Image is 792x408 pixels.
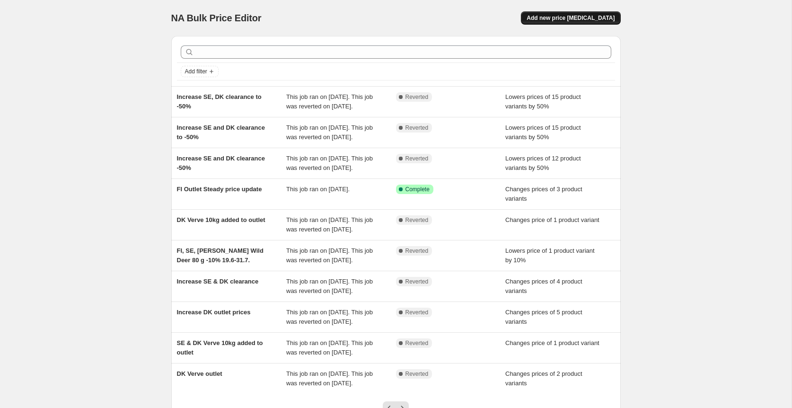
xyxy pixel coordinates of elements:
[286,247,373,264] span: This job ran on [DATE]. This job was reverted on [DATE].
[286,93,373,110] span: This job ran on [DATE]. This job was reverted on [DATE].
[171,13,262,23] span: NA Bulk Price Editor
[505,309,582,325] span: Changes prices of 5 product variants
[177,309,251,316] span: Increase DK outlet prices
[527,14,615,22] span: Add new price [MEDICAL_DATA]
[286,339,373,356] span: This job ran on [DATE]. This job was reverted on [DATE].
[286,216,373,233] span: This job ran on [DATE]. This job was reverted on [DATE].
[505,339,599,346] span: Changes price of 1 product variant
[177,124,265,141] span: Increase SE and DK clearance to -50%
[405,278,429,285] span: Reverted
[286,124,373,141] span: This job ran on [DATE]. This job was reverted on [DATE].
[286,309,373,325] span: This job ran on [DATE]. This job was reverted on [DATE].
[286,155,373,171] span: This job ran on [DATE]. This job was reverted on [DATE].
[405,339,429,347] span: Reverted
[405,186,430,193] span: Complete
[177,155,265,171] span: Increase SE and DK clearance -50%
[405,370,429,378] span: Reverted
[405,309,429,316] span: Reverted
[505,124,581,141] span: Lowers prices of 15 product variants by 50%
[505,186,582,202] span: Changes prices of 3 product variants
[177,93,262,110] span: Increase SE, DK clearance to -50%
[505,370,582,387] span: Changes prices of 2 product variants
[177,216,265,223] span: DK Verve 10kg added to outlet
[286,186,350,193] span: This job ran on [DATE].
[177,339,263,356] span: SE & DK Verve 10kg added to outlet
[177,186,262,193] span: FI Outlet Steady price update
[405,155,429,162] span: Reverted
[405,124,429,132] span: Reverted
[405,93,429,101] span: Reverted
[505,93,581,110] span: Lowers prices of 15 product variants by 50%
[505,278,582,294] span: Changes prices of 4 product variants
[185,68,207,75] span: Add filter
[505,216,599,223] span: Changes price of 1 product variant
[177,370,222,377] span: DK Verve outlet
[286,278,373,294] span: This job ran on [DATE]. This job was reverted on [DATE].
[181,66,219,77] button: Add filter
[286,370,373,387] span: This job ran on [DATE]. This job was reverted on [DATE].
[521,11,620,25] button: Add new price [MEDICAL_DATA]
[505,155,581,171] span: Lowers prices of 12 product variants by 50%
[405,247,429,255] span: Reverted
[177,278,259,285] span: Increase SE & DK clearance
[405,216,429,224] span: Reverted
[505,247,595,264] span: Lowers price of 1 product variant by 10%
[177,247,264,264] span: FI, SE, [PERSON_NAME] Wild Deer 80 g -10% 19.6-31.7.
